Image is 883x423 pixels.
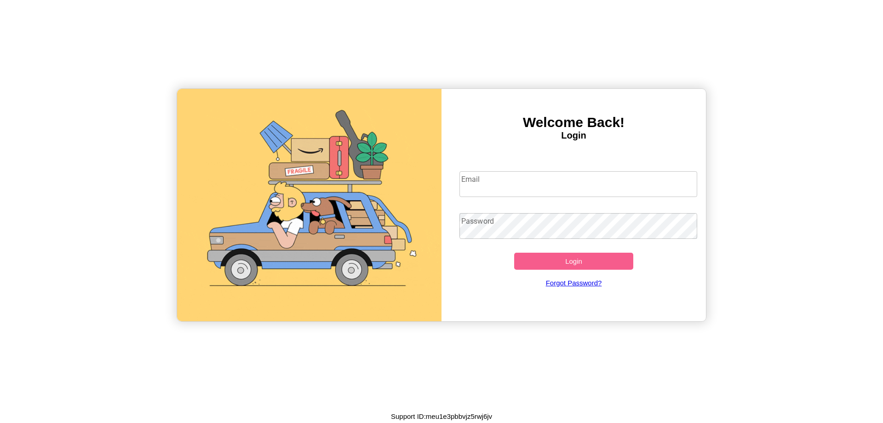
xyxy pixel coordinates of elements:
[441,130,706,141] h4: Login
[391,410,492,423] p: Support ID: meu1e3pbbvjz5rwj6jv
[455,270,693,296] a: Forgot Password?
[514,253,633,270] button: Login
[177,89,441,321] img: gif
[441,115,706,130] h3: Welcome Back!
